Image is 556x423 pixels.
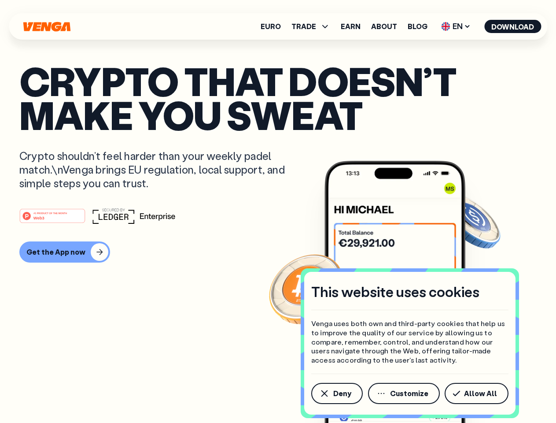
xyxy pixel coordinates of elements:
a: Blog [408,23,427,30]
a: About [371,23,397,30]
p: Venga uses both own and third-party cookies that help us to improve the quality of our service by... [311,319,508,365]
span: EN [438,19,474,33]
button: Allow All [445,383,508,404]
span: Customize [390,390,428,397]
tspan: #1 PRODUCT OF THE MONTH [33,211,67,214]
a: Earn [341,23,361,30]
button: Download [484,20,541,33]
span: Deny [333,390,351,397]
tspan: Web3 [33,215,44,220]
a: Get the App now [19,241,537,263]
button: Customize [368,383,440,404]
img: flag-uk [441,22,450,31]
svg: Home [22,22,71,32]
h4: This website uses cookies [311,282,479,301]
span: TRADE [291,21,330,32]
p: Crypto shouldn’t feel harder than your weekly padel match.\nVenga brings EU regulation, local sup... [19,149,298,190]
span: Allow All [464,390,497,397]
p: Crypto that doesn’t make you sweat [19,64,537,131]
div: Get the App now [26,248,85,256]
a: Euro [261,23,281,30]
img: USDC coin [439,189,502,253]
a: #1 PRODUCT OF THE MONTHWeb3 [19,214,85,225]
img: Bitcoin [267,249,346,328]
button: Get the App now [19,241,110,263]
span: TRADE [291,23,316,30]
button: Deny [311,383,363,404]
